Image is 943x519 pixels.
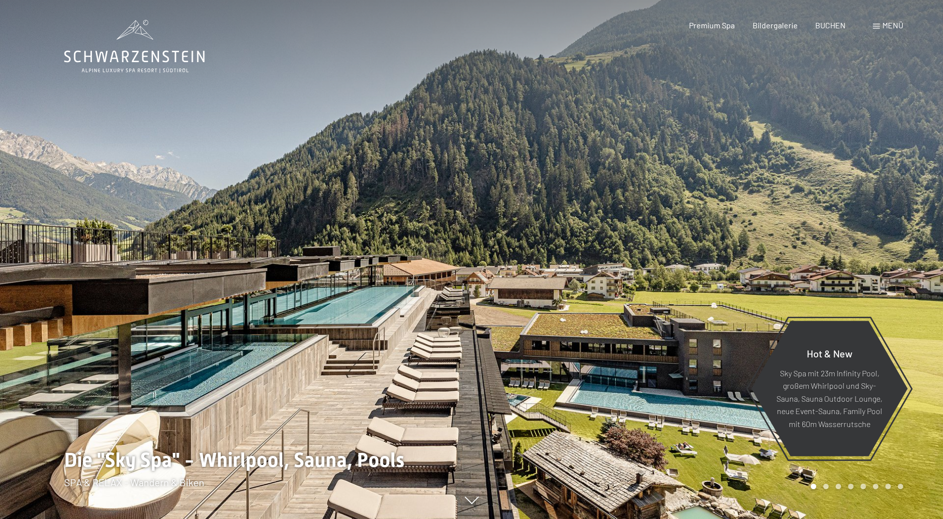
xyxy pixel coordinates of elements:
div: Carousel Page 7 [885,484,891,489]
div: Carousel Page 1 (Current Slide) [811,484,816,489]
a: Bildergalerie [753,20,798,30]
p: Sky Spa mit 23m Infinity Pool, großem Whirlpool und Sky-Sauna, Sauna Outdoor Lounge, neue Event-S... [775,366,883,430]
div: Carousel Page 8 [898,484,903,489]
div: Carousel Page 5 [860,484,866,489]
span: Hot & New [807,347,853,359]
div: Carousel Page 4 [848,484,854,489]
div: Carousel Pagination [807,484,903,489]
div: Carousel Page 3 [836,484,841,489]
div: Carousel Page 2 [823,484,829,489]
a: BUCHEN [815,20,846,30]
div: Carousel Page 6 [873,484,878,489]
a: Hot & New Sky Spa mit 23m Infinity Pool, großem Whirlpool und Sky-Sauna, Sauna Outdoor Lounge, ne... [751,320,908,457]
span: Menü [882,20,903,30]
a: Premium Spa [689,20,735,30]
